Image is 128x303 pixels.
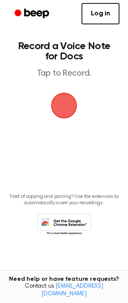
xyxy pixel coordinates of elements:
[15,68,113,79] p: Tap to Record.
[15,41,113,62] h1: Record a Voice Note for Docs
[9,6,57,22] a: Beep
[41,283,103,297] a: [EMAIL_ADDRESS][DOMAIN_NAME]
[81,3,119,24] a: Log in
[7,194,121,206] p: Tired of copying and pasting? Use the extension to automatically insert your recordings.
[5,283,123,298] span: Contact us
[51,93,77,118] button: Beep Logo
